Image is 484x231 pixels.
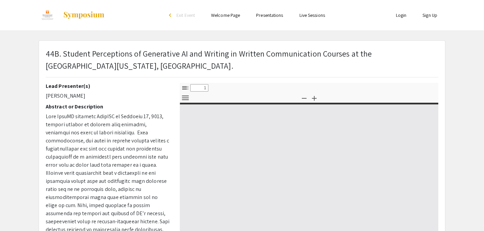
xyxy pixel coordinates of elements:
button: Zoom In [309,93,320,103]
button: Tools [179,93,191,103]
div: arrow_back_ios [169,13,173,17]
img: Symposium by ForagerOne [63,11,105,19]
h2: Abstract or Description [46,103,170,110]
input: Page [190,84,208,92]
p: 44B. Student Perceptions of Generative AI and Writing in Written Communication Courses at the [GE... [46,47,438,72]
a: Sign Up [422,12,437,18]
a: EUReCA 2024 [39,7,105,24]
button: Zoom Out [298,93,310,103]
iframe: Chat [5,201,29,226]
a: Live Sessions [299,12,325,18]
a: Login [396,12,407,18]
a: Welcome Page [211,12,240,18]
h2: Lead Presenter(s) [46,83,170,89]
a: Presentations [256,12,283,18]
p: [PERSON_NAME] [46,92,170,100]
button: Toggle Sidebar [179,83,191,93]
img: EUReCA 2024 [39,7,56,24]
span: Exit Event [176,12,195,18]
